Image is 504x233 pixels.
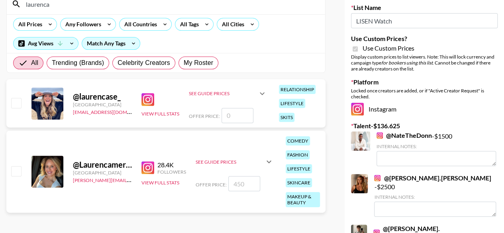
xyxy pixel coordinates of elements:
a: [EMAIL_ADDRESS][DOMAIN_NAME] [73,108,153,115]
div: Internal Notes: [377,143,496,149]
div: comedy [286,136,310,145]
div: See Guide Prices [189,84,267,103]
div: All Cities [217,18,246,30]
img: Instagram [377,132,383,139]
div: Followers [157,169,186,175]
button: View Full Stats [141,180,179,186]
span: Use Custom Prices [363,44,414,52]
div: Any Followers [61,18,103,30]
div: Display custom prices to list viewers. Note: This will lock currency and campaign type . Cannot b... [351,54,498,72]
div: lifestyle [279,99,305,108]
div: See Guide Prices [196,159,264,165]
div: - $ 2500 [374,174,496,217]
div: Avg Views [14,37,78,49]
div: All Countries [120,18,159,30]
label: Use Custom Prices? [351,35,498,43]
label: Platform [351,78,498,86]
div: Instagram [351,103,498,116]
div: makeup & beauty [286,192,320,207]
em: for bookers using this list [381,60,433,66]
div: See Guide Prices [189,90,257,96]
img: Instagram [141,93,154,106]
label: List Name [351,4,498,12]
span: Celebrity Creators [118,58,170,68]
img: Instagram [141,161,154,174]
span: Offer Price: [196,182,227,188]
a: @[PERSON_NAME].[PERSON_NAME] [374,174,491,182]
div: 28.4K [157,161,186,169]
div: Internal Notes: [374,194,496,200]
div: All Tags [175,18,200,30]
label: Talent - $ 136.625 [351,122,498,130]
div: fashion [286,150,310,159]
div: See Guide Prices [196,152,274,171]
div: - $ 1500 [377,131,496,166]
img: Instagram [351,103,364,116]
div: skincare [286,178,312,187]
button: View Full Stats [141,111,179,117]
div: skits [279,113,294,122]
div: @ laurencase_ [73,92,132,102]
div: relationship [279,85,316,94]
span: All [31,58,38,68]
input: 0 [222,108,253,123]
span: My Roster [184,58,213,68]
div: [GEOGRAPHIC_DATA] [73,102,132,108]
span: Offer Price: [189,113,220,119]
div: lifestyle [286,164,312,173]
span: Trending (Brands) [52,58,104,68]
a: @NateTheDonn [377,131,432,139]
div: Locked once creators are added, or if "Active Creator Request" is checked. [351,88,498,100]
img: Instagram [374,175,380,181]
div: [GEOGRAPHIC_DATA] [73,170,132,176]
a: [PERSON_NAME][EMAIL_ADDRESS][PERSON_NAME][DOMAIN_NAME] [73,176,229,183]
div: All Prices [14,18,44,30]
div: @ Laurencameronglass [73,160,132,170]
input: 450 [228,176,260,191]
div: Match Any Tags [82,37,140,49]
